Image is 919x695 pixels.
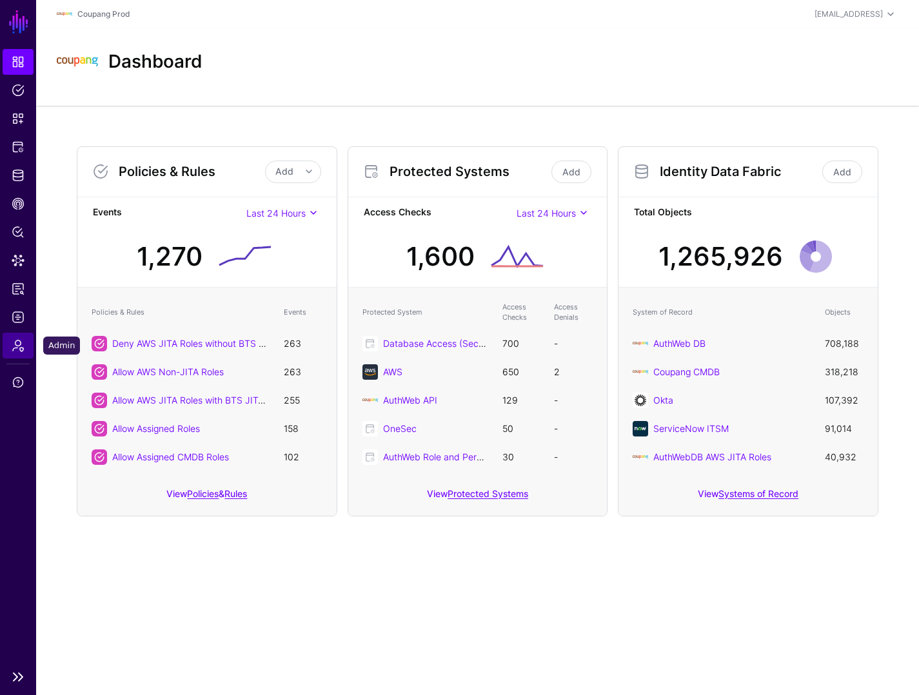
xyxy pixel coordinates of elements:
[406,237,475,276] div: 1,600
[496,415,548,443] td: 50
[633,336,648,351] img: svg+xml;base64,PHN2ZyBpZD0iTG9nbyIgeG1sbnM9Imh0dHA6Ly93d3cudzMub3JnLzIwMDAvc3ZnIiB3aWR0aD0iMTIxLj...
[618,479,878,516] div: View
[108,51,202,72] h2: Dashboard
[85,295,277,329] th: Policies & Rules
[548,443,599,471] td: -
[187,488,219,499] a: Policies
[246,208,306,219] span: Last 24 Hours
[3,77,34,103] a: Policies
[3,248,34,273] a: Data Lens
[364,205,517,221] strong: Access Checks
[626,295,818,329] th: System of Record
[3,162,34,188] a: Identity Data Fabric
[362,364,378,380] img: svg+xml;base64,PHN2ZyB3aWR0aD0iNjQiIGhlaWdodD0iNjQiIHZpZXdCb3g9IjAgMCA2NCA2NCIgZmlsbD0ibm9uZSIgeG...
[348,479,608,516] div: View
[548,295,599,329] th: Access Denials
[112,338,289,349] a: Deny AWS JITA Roles without BTS Tickets
[496,443,548,471] td: 30
[653,338,706,349] a: AuthWeb DB
[653,366,720,377] a: Coupang CMDB
[277,443,329,471] td: 102
[12,226,25,239] span: Policy Lens
[658,237,783,276] div: 1,265,926
[633,421,648,436] img: svg+xml;base64,PHN2ZyB3aWR0aD0iNjQiIGhlaWdodD0iNjQiIHZpZXdCb3g9IjAgMCA2NCA2NCIgZmlsbD0ibm9uZSIgeG...
[275,166,293,177] span: Add
[43,337,80,355] div: Admin
[3,276,34,302] a: Access Reporting
[3,134,34,160] a: Protected Systems
[496,358,548,386] td: 650
[277,358,329,386] td: 263
[3,219,34,245] a: Policy Lens
[277,415,329,443] td: 158
[277,386,329,415] td: 255
[653,423,729,434] a: ServiceNow ITSM
[653,451,771,462] a: AuthWebDB AWS JITA Roles
[383,395,437,406] a: AuthWeb API
[12,311,25,324] span: Logs
[634,205,862,221] strong: Total Objects
[818,295,870,329] th: Objects
[496,386,548,415] td: 129
[12,339,25,352] span: Admin
[224,488,247,499] a: Rules
[356,295,497,329] th: Protected System
[818,443,870,471] td: 40,932
[822,161,862,183] a: Add
[77,479,337,516] div: View &
[3,191,34,217] a: CAEP Hub
[112,395,297,406] a: Allow AWS JITA Roles with BTS JITA Tickets
[277,329,329,358] td: 263
[383,423,417,434] a: OneSec
[653,395,673,406] a: Okta
[818,358,870,386] td: 318,218
[383,338,494,349] a: Database Access (Secupi)
[119,164,265,179] h3: Policies & Rules
[12,254,25,267] span: Data Lens
[362,393,378,408] img: svg+xml;base64,PHN2ZyBpZD0iTG9nbyIgeG1sbnM9Imh0dHA6Ly93d3cudzMub3JnLzIwMDAvc3ZnIiB3aWR0aD0iMTIxLj...
[548,415,599,443] td: -
[3,106,34,132] a: Snippets
[12,282,25,295] span: Access Reporting
[718,488,798,499] a: Systems of Record
[548,358,599,386] td: 2
[517,208,576,219] span: Last 24 Hours
[818,415,870,443] td: 91,014
[12,84,25,97] span: Policies
[3,49,34,75] a: Dashboard
[548,386,599,415] td: -
[12,376,25,389] span: Support
[8,8,30,36] a: SGNL
[551,161,591,183] a: Add
[660,164,820,179] h3: Identity Data Fabric
[12,112,25,125] span: Snippets
[815,8,883,20] div: [EMAIL_ADDRESS]
[548,329,599,358] td: -
[112,451,229,462] a: Allow Assigned CMDB Roles
[277,295,329,329] th: Events
[390,164,549,179] h3: Protected Systems
[3,333,34,358] a: Admin
[57,41,98,83] img: svg+xml;base64,PHN2ZyBpZD0iTG9nbyIgeG1sbnM9Imh0dHA6Ly93d3cudzMub3JnLzIwMDAvc3ZnIiB3aWR0aD0iMTIxLj...
[448,488,528,499] a: Protected Systems
[77,9,130,19] a: Coupang Prod
[12,55,25,68] span: Dashboard
[57,6,72,22] img: svg+xml;base64,PHN2ZyBpZD0iTG9nbyIgeG1sbnM9Imh0dHA6Ly93d3cudzMub3JnLzIwMDAvc3ZnIiB3aWR0aD0iMTIxLj...
[496,329,548,358] td: 700
[112,366,224,377] a: Allow AWS Non-JITA Roles
[383,366,402,377] a: AWS
[137,237,203,276] div: 1,270
[12,141,25,153] span: Protected Systems
[633,393,648,408] img: svg+xml;base64,PHN2ZyB3aWR0aD0iNjQiIGhlaWdodD0iNjQiIHZpZXdCb3g9IjAgMCA2NCA2NCIgZmlsbD0ibm9uZSIgeG...
[818,329,870,358] td: 708,188
[12,197,25,210] span: CAEP Hub
[633,449,648,465] img: svg+xml;base64,PHN2ZyBpZD0iTG9nbyIgeG1sbnM9Imh0dHA6Ly93d3cudzMub3JnLzIwMDAvc3ZnIiB3aWR0aD0iMTIxLj...
[93,205,246,221] strong: Events
[818,386,870,415] td: 107,392
[12,169,25,182] span: Identity Data Fabric
[633,364,648,380] img: svg+xml;base64,PHN2ZyBpZD0iTG9nbyIgeG1sbnM9Imh0dHA6Ly93d3cudzMub3JnLzIwMDAvc3ZnIiB3aWR0aD0iMTIxLj...
[496,295,548,329] th: Access Checks
[3,304,34,330] a: Logs
[383,451,549,462] a: AuthWeb Role and Permission Directory
[112,423,200,434] a: Allow Assigned Roles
